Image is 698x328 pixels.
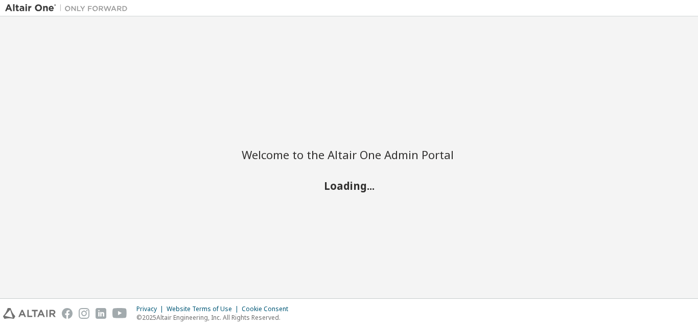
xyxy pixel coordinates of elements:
[136,305,167,313] div: Privacy
[242,147,456,162] h2: Welcome to the Altair One Admin Portal
[167,305,242,313] div: Website Terms of Use
[5,3,133,13] img: Altair One
[3,308,56,319] img: altair_logo.svg
[242,179,456,192] h2: Loading...
[79,308,89,319] img: instagram.svg
[96,308,106,319] img: linkedin.svg
[112,308,127,319] img: youtube.svg
[242,305,294,313] div: Cookie Consent
[136,313,294,322] p: © 2025 Altair Engineering, Inc. All Rights Reserved.
[62,308,73,319] img: facebook.svg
